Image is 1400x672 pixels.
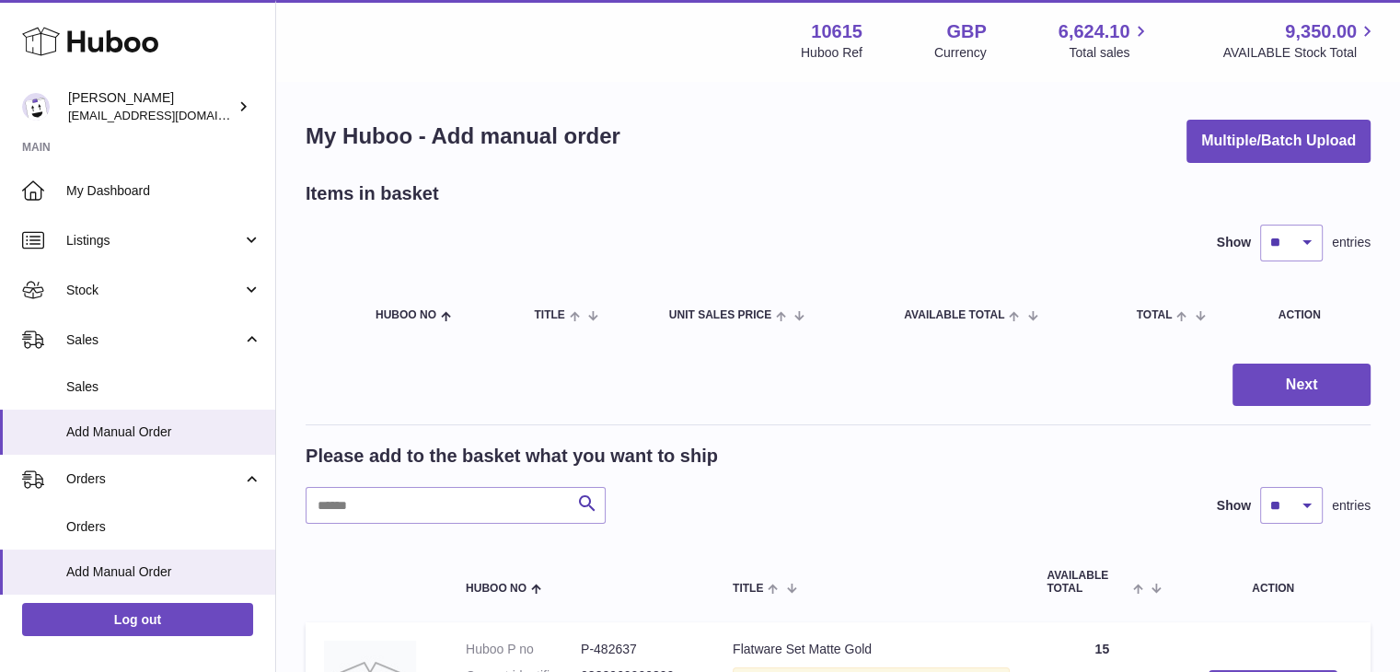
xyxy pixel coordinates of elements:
[1222,19,1378,62] a: 9,350.00 AVAILABLE Stock Total
[66,423,261,441] span: Add Manual Order
[68,89,234,124] div: [PERSON_NAME]
[1332,497,1371,515] span: entries
[934,44,987,62] div: Currency
[1217,497,1251,515] label: Show
[376,309,436,321] span: Huboo no
[1059,19,1130,44] span: 6,624.10
[22,93,50,121] img: fulfillment@fable.com
[68,108,271,122] span: [EMAIL_ADDRESS][DOMAIN_NAME]
[22,603,253,636] a: Log out
[534,309,564,321] span: Title
[66,470,242,488] span: Orders
[306,122,620,151] h1: My Huboo - Add manual order
[669,309,771,321] span: Unit Sales Price
[1285,19,1357,44] span: 9,350.00
[946,19,986,44] strong: GBP
[1186,120,1371,163] button: Multiple/Batch Upload
[733,583,763,595] span: Title
[1175,551,1371,612] th: Action
[1137,309,1173,321] span: Total
[811,19,862,44] strong: 10615
[581,641,696,658] dd: P-482637
[306,444,718,469] h2: Please add to the basket what you want to ship
[801,44,862,62] div: Huboo Ref
[1279,309,1352,321] div: Action
[66,378,261,396] span: Sales
[904,309,1004,321] span: AVAILABLE Total
[1059,19,1151,62] a: 6,624.10 Total sales
[66,518,261,536] span: Orders
[1047,570,1128,594] span: AVAILABLE Total
[66,232,242,249] span: Listings
[1332,234,1371,251] span: entries
[66,331,242,349] span: Sales
[1217,234,1251,251] label: Show
[1222,44,1378,62] span: AVAILABLE Stock Total
[466,583,526,595] span: Huboo no
[66,282,242,299] span: Stock
[466,641,581,658] dt: Huboo P no
[1069,44,1151,62] span: Total sales
[306,181,439,206] h2: Items in basket
[1232,364,1371,407] button: Next
[66,182,261,200] span: My Dashboard
[66,563,261,581] span: Add Manual Order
